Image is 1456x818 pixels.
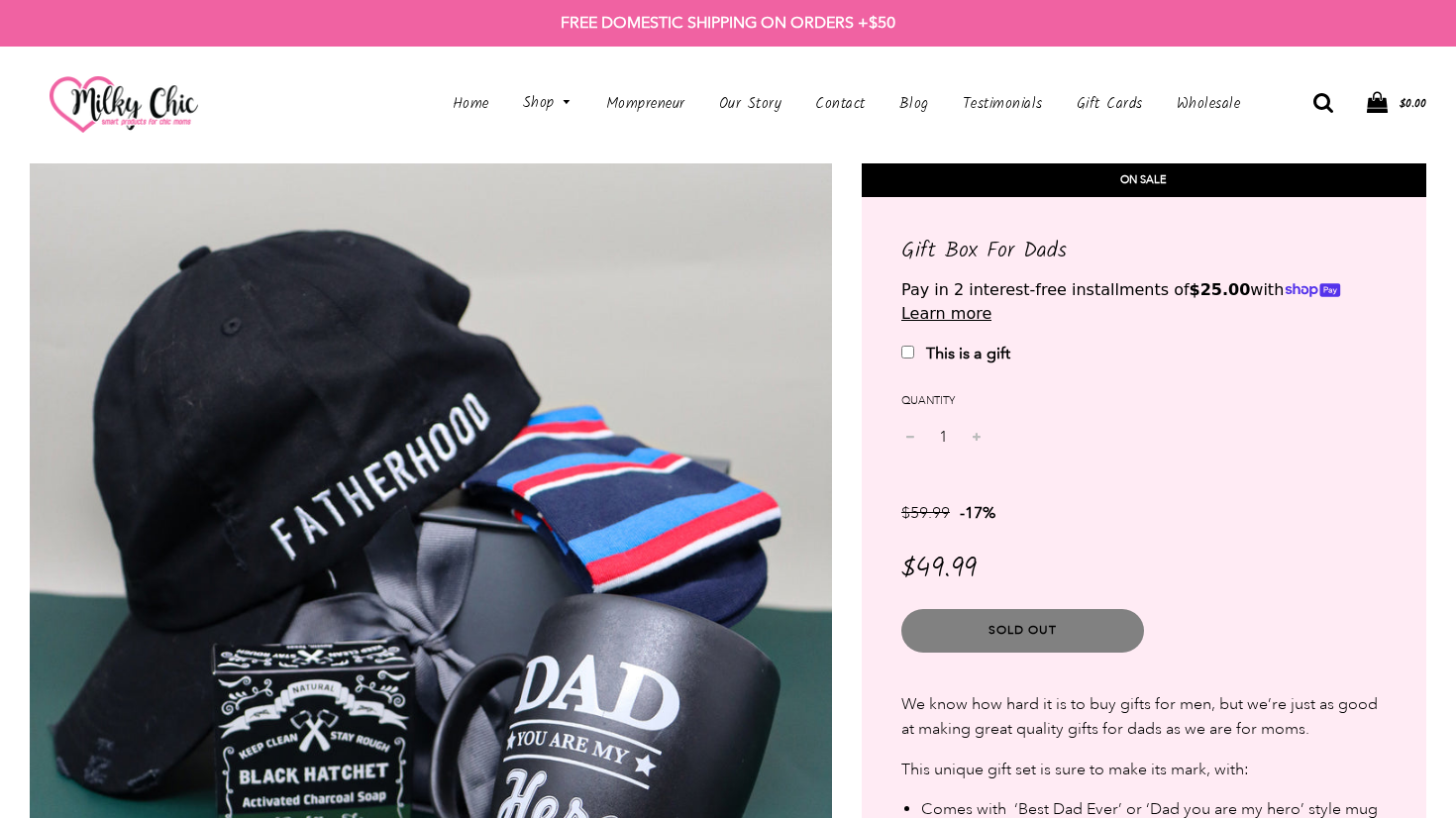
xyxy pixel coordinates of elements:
button: Sold Out [901,609,1144,653]
b: This is a gift [926,344,1010,362]
a: Shop [508,81,587,126]
strong: FREE DOMESTIC SHIPPING ON ORDERS +$50 [561,13,895,32]
a: Mompreneur [591,82,700,127]
span: $49.99 [901,547,977,591]
span: $0.00 [1400,94,1426,113]
a: Wholesale [1162,82,1241,127]
a: $0.00 [1367,91,1426,117]
a: Contact [800,82,881,127]
span: - [954,500,995,526]
label: Quantity [901,393,955,411]
a: Gift Cards [1062,82,1158,127]
span: 17% [965,503,995,522]
p: We know how hard it is to buy gifts for men, but we’re just as good at making great quality gifts... [901,692,1387,743]
span: $59.99 [901,503,950,523]
a: Blog [884,82,944,127]
img: milkychic [50,76,198,133]
a: Testimonials [948,82,1058,127]
h1: Gift Box For Dads [901,237,1387,267]
p: This unique gift set is sure to make its mark, with: [901,758,1387,783]
a: Home [438,82,504,127]
a: Our Story [704,82,797,127]
div: On Sale [862,163,1426,197]
input: quantity [901,420,986,456]
span: Sold Out [988,623,1057,638]
input: This is a gift [901,346,914,358]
